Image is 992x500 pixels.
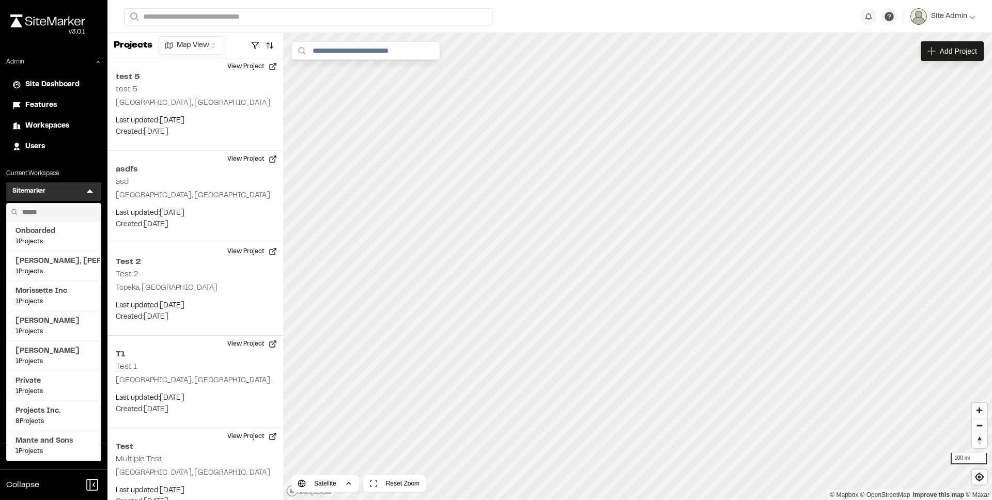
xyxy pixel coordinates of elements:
span: Onboarded [16,226,92,237]
span: 1 Projects [16,387,92,396]
span: [PERSON_NAME] [16,346,92,357]
a: Workspaces [12,120,95,132]
span: 1 Projects [16,327,92,336]
span: Mante and Sons [16,435,92,447]
a: Mapbox logo [286,485,332,497]
span: 1 Projects [16,237,92,246]
span: Projects Inc. [16,405,92,417]
a: Site Dashboard [12,79,95,90]
p: [GEOGRAPHIC_DATA], [GEOGRAPHIC_DATA] [116,190,275,201]
p: Created: [DATE] [116,127,275,138]
button: Zoom in [972,403,987,418]
h3: Sitemarker [12,186,45,197]
a: Users [12,141,95,152]
h2: Test 1 [116,363,137,370]
img: User [910,8,927,25]
span: 1 Projects [16,447,92,456]
h2: Test 2 [116,256,275,268]
p: Last updated: [DATE] [116,485,275,496]
button: Site Admin [910,8,975,25]
span: Users [25,141,45,152]
p: [GEOGRAPHIC_DATA], [GEOGRAPHIC_DATA] [116,375,275,386]
h2: test 5 [116,71,275,83]
span: Collapse [6,479,39,491]
p: Last updated: [DATE] [116,300,275,311]
span: 8 Projects [16,417,92,426]
h2: asdfs [116,163,275,176]
p: [GEOGRAPHIC_DATA], [GEOGRAPHIC_DATA] [116,467,275,479]
span: [PERSON_NAME] [16,316,92,327]
span: 1 Projects [16,357,92,366]
p: Last updated: [DATE] [116,208,275,219]
a: OpenStreetMap [860,491,910,498]
button: View Project [221,428,283,445]
button: View Project [221,336,283,352]
span: Private [16,376,92,387]
p: Created: [DATE] [116,404,275,415]
span: 1 Projects [16,297,92,306]
span: Add Project [940,46,977,56]
a: Private1Projects [16,376,92,396]
p: Created: [DATE] [116,311,275,323]
button: View Project [221,58,283,75]
p: Admin [6,57,24,67]
span: Morissette Inc [16,286,92,297]
a: [PERSON_NAME], [PERSON_NAME] and [PERSON_NAME]1Projects [16,256,92,276]
a: Mapbox [830,491,858,498]
a: Maxar [966,491,989,498]
img: rebrand.png [10,14,85,27]
a: Onboarded1Projects [16,226,92,246]
a: Map feedback [913,491,964,498]
p: [GEOGRAPHIC_DATA], [GEOGRAPHIC_DATA] [116,98,275,109]
div: Oh geez...please don't... [10,27,85,37]
canvas: Map [283,33,992,500]
button: Reset bearing to north [972,433,987,448]
button: View Project [221,243,283,260]
p: Projects [114,39,152,53]
span: Site Admin [931,11,967,22]
h2: asd [116,178,129,185]
span: 1 Projects [16,267,92,276]
p: Created: [DATE] [116,219,275,230]
a: Morissette Inc1Projects [16,286,92,306]
button: View Project [221,151,283,167]
h2: Test [116,441,275,453]
h2: Test 2 [116,271,138,278]
span: Site Dashboard [25,79,80,90]
p: Topeka, [GEOGRAPHIC_DATA] [116,283,275,294]
p: Last updated: [DATE] [116,393,275,404]
p: Last updated: [DATE] [116,115,275,127]
p: Current Workspace [6,169,101,178]
h2: Multiple Test [116,456,162,463]
a: Projects Inc.8Projects [16,405,92,426]
button: Reset Zoom [363,475,426,492]
a: Features [12,100,95,111]
a: [PERSON_NAME]1Projects [16,346,92,366]
a: Mante and Sons1Projects [16,435,92,456]
button: Zoom out [972,418,987,433]
button: Find my location [972,470,987,485]
h2: test 5 [116,86,137,93]
a: [PERSON_NAME]1Projects [16,316,92,336]
span: Workspaces [25,120,69,132]
div: 100 mi [951,453,987,464]
button: Search [124,8,143,25]
span: Features [25,100,57,111]
span: [PERSON_NAME], [PERSON_NAME] and [PERSON_NAME] [16,256,92,267]
button: Satellite [291,475,359,492]
h2: T1 [116,348,275,361]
